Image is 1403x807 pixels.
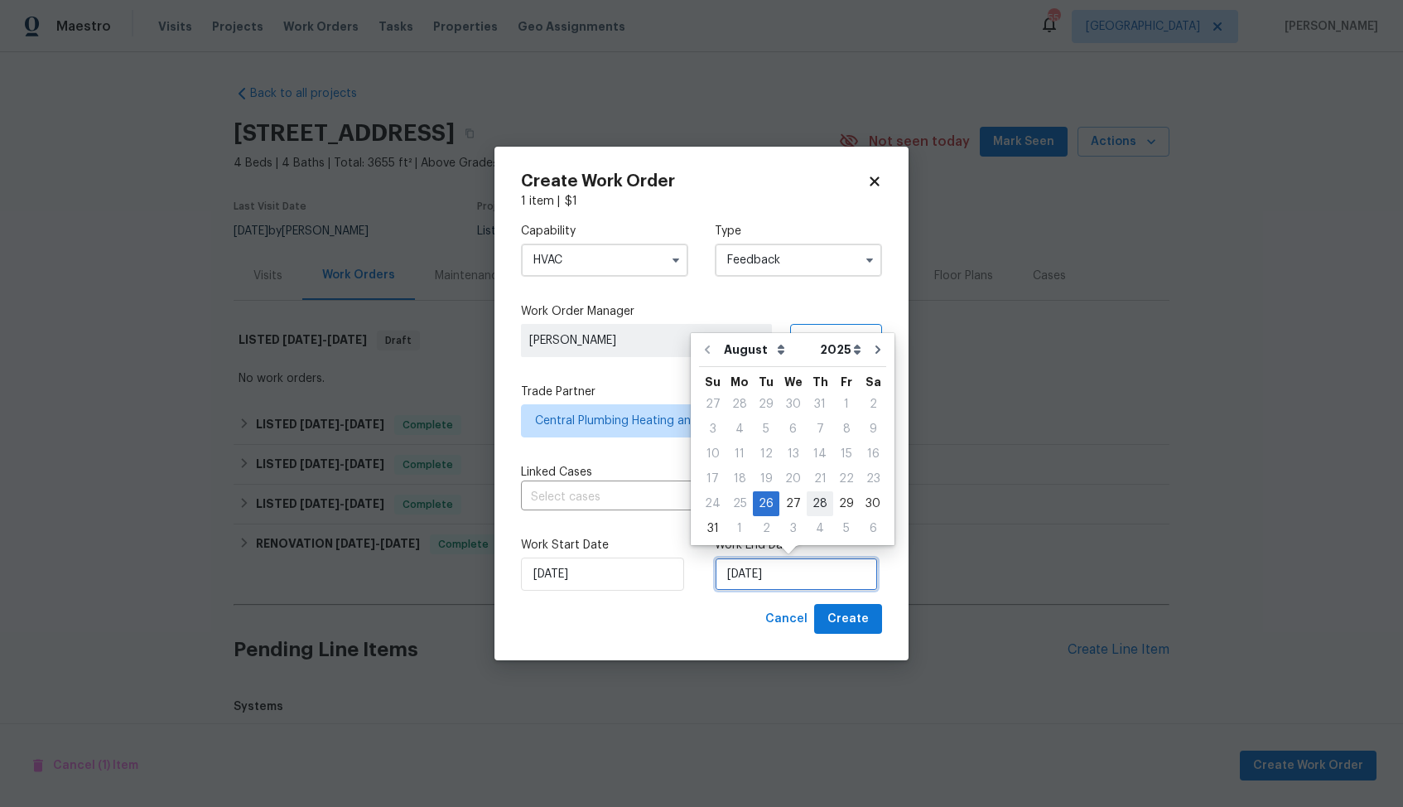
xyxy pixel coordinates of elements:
[779,393,807,416] div: 30
[753,466,779,491] div: Tue Aug 19 2025
[726,517,753,540] div: 1
[726,466,753,491] div: Mon Aug 18 2025
[865,376,881,388] abbr: Saturday
[715,558,878,591] input: M/D/YYYY
[521,244,688,277] input: Select...
[753,491,779,516] div: Tue Aug 26 2025
[699,516,726,541] div: Sun Aug 31 2025
[860,467,886,490] div: 23
[726,467,753,490] div: 18
[779,467,807,490] div: 20
[807,392,833,417] div: Thu Jul 31 2025
[715,223,882,239] label: Type
[699,417,726,442] div: Sun Aug 03 2025
[699,392,726,417] div: Sun Jul 27 2025
[666,250,686,270] button: Show options
[753,516,779,541] div: Tue Sep 02 2025
[699,418,726,441] div: 3
[753,517,779,540] div: 2
[535,413,844,429] span: Central Plumbing Heating and Cooling - ABQ-S
[753,392,779,417] div: Tue Jul 29 2025
[521,558,684,591] input: M/D/YYYY
[807,442,833,466] div: Thu Aug 14 2025
[779,491,807,516] div: Wed Aug 27 2025
[699,393,726,416] div: 27
[833,418,860,441] div: 8
[807,466,833,491] div: Thu Aug 21 2025
[807,442,833,466] div: 14
[753,442,779,466] div: 12
[860,392,886,417] div: Sat Aug 02 2025
[779,466,807,491] div: Wed Aug 20 2025
[779,442,807,466] div: Wed Aug 13 2025
[779,492,807,515] div: 27
[726,491,753,516] div: Mon Aug 25 2025
[753,393,779,416] div: 29
[726,418,753,441] div: 4
[807,492,833,515] div: 28
[807,418,833,441] div: 7
[705,376,721,388] abbr: Sunday
[521,193,882,210] div: 1 item |
[860,442,886,466] div: Sat Aug 16 2025
[759,376,774,388] abbr: Tuesday
[715,244,882,277] input: Select...
[860,466,886,491] div: Sat Aug 23 2025
[833,516,860,541] div: Fri Sep 05 2025
[807,491,833,516] div: Thu Aug 28 2025
[779,418,807,441] div: 6
[807,467,833,490] div: 21
[807,516,833,541] div: Thu Sep 04 2025
[833,466,860,491] div: Fri Aug 22 2025
[699,442,726,466] div: 10
[833,491,860,516] div: Fri Aug 29 2025
[699,517,726,540] div: 31
[804,332,844,349] span: Assign
[779,392,807,417] div: Wed Jul 30 2025
[521,173,867,190] h2: Create Work Order
[726,516,753,541] div: Mon Sep 01 2025
[521,384,882,400] label: Trade Partner
[784,376,803,388] abbr: Wednesday
[816,337,865,362] select: Year
[726,392,753,417] div: Mon Jul 28 2025
[833,393,860,416] div: 1
[833,467,860,490] div: 22
[807,517,833,540] div: 4
[860,516,886,541] div: Sat Sep 06 2025
[860,418,886,441] div: 9
[759,604,814,635] button: Cancel
[726,442,753,466] div: Mon Aug 11 2025
[807,417,833,442] div: Thu Aug 07 2025
[726,492,753,515] div: 25
[779,417,807,442] div: Wed Aug 06 2025
[753,492,779,515] div: 26
[841,376,852,388] abbr: Friday
[807,393,833,416] div: 31
[779,516,807,541] div: Wed Sep 03 2025
[521,303,882,320] label: Work Order Manager
[699,442,726,466] div: Sun Aug 10 2025
[833,517,860,540] div: 5
[753,467,779,490] div: 19
[521,223,688,239] label: Capability
[860,393,886,416] div: 2
[730,376,749,388] abbr: Monday
[860,250,880,270] button: Show options
[565,196,577,207] span: $ 1
[812,376,828,388] abbr: Thursday
[720,337,816,362] select: Month
[726,417,753,442] div: Mon Aug 04 2025
[753,418,779,441] div: 5
[865,333,890,366] button: Go to next month
[779,517,807,540] div: 3
[521,464,592,481] span: Linked Cases
[833,442,860,466] div: 15
[726,393,753,416] div: 28
[860,492,886,515] div: 30
[833,492,860,515] div: 29
[695,333,720,366] button: Go to previous month
[860,491,886,516] div: Sat Aug 30 2025
[833,442,860,466] div: Fri Aug 15 2025
[699,466,726,491] div: Sun Aug 17 2025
